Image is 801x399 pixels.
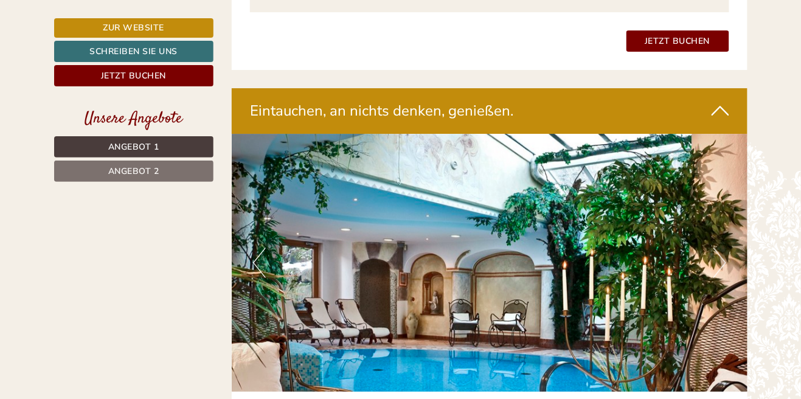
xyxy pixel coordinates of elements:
[108,141,159,153] span: Angebot 1
[18,35,187,45] div: [GEOGRAPHIC_DATA]
[218,9,262,30] div: [DATE]
[54,65,213,86] a: Jetzt buchen
[9,33,193,70] div: Guten Tag, wie können wir Ihnen helfen?
[713,248,726,278] button: Next
[54,18,213,38] a: Zur Website
[18,59,187,68] small: 16:09
[54,41,213,62] a: Schreiben Sie uns
[108,165,159,177] span: Angebot 2
[54,108,213,130] div: Unsere Angebote
[406,321,479,342] button: Senden
[232,88,747,133] div: Eintauchen, an nichts denken, genießen.
[626,30,729,52] a: Jetzt buchen
[253,248,266,278] button: Previous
